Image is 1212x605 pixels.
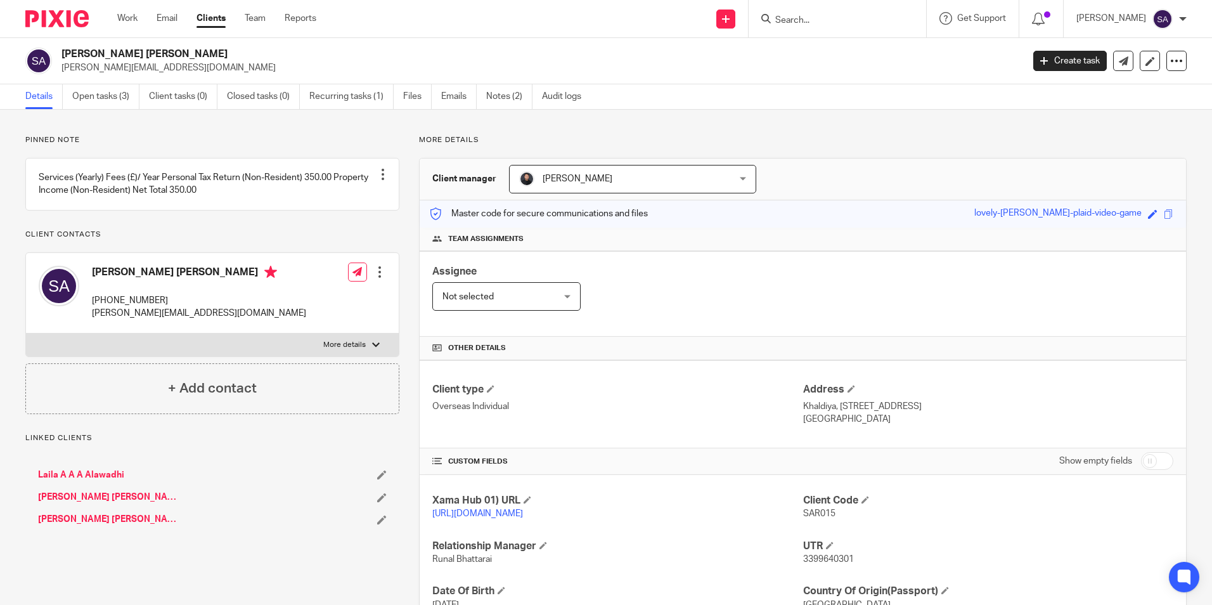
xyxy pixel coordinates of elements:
[803,555,854,564] span: 3399640301
[1076,12,1146,25] p: [PERSON_NAME]
[442,292,494,301] span: Not selected
[149,84,217,109] a: Client tasks (0)
[157,12,177,25] a: Email
[432,555,492,564] span: Runal Bhattarai
[61,62,1014,74] p: [PERSON_NAME][EMAIL_ADDRESS][DOMAIN_NAME]
[92,294,306,307] p: [PHONE_NUMBER]
[1033,51,1107,71] a: Create task
[441,84,477,109] a: Emails
[25,84,63,109] a: Details
[92,266,306,282] h4: [PERSON_NAME] [PERSON_NAME]
[448,343,506,353] span: Other details
[61,48,823,61] h2: [PERSON_NAME] [PERSON_NAME]
[432,509,523,518] a: [URL][DOMAIN_NAME]
[1152,9,1173,29] img: svg%3E
[803,400,1173,413] p: Khaldiya, [STREET_ADDRESS]
[309,84,394,109] a: Recurring tasks (1)
[72,84,139,109] a: Open tasks (3)
[432,540,803,553] h4: Relationship Manager
[486,84,532,109] a: Notes (2)
[803,585,1173,598] h4: Country Of Origin(Passport)
[542,84,591,109] a: Audit logs
[519,171,534,186] img: My%20Photo.jpg
[323,340,366,350] p: More details
[25,135,399,145] p: Pinned note
[957,14,1006,23] span: Get Support
[429,207,648,220] p: Master code for secure communications and files
[38,513,177,526] a: [PERSON_NAME] [PERSON_NAME]
[285,12,316,25] a: Reports
[117,12,138,25] a: Work
[432,494,803,507] h4: Xama Hub 01) URL
[432,585,803,598] h4: Date Of Birth
[25,10,89,27] img: Pixie
[403,84,432,109] a: Files
[803,413,1173,426] p: [GEOGRAPHIC_DATA]
[974,207,1142,221] div: lovely-[PERSON_NAME]-plaid-video-game
[39,266,79,306] img: svg%3E
[197,12,226,25] a: Clients
[38,491,177,504] a: [PERSON_NAME] [PERSON_NAME]
[432,172,496,185] h3: Client manager
[543,174,612,183] span: [PERSON_NAME]
[432,400,803,413] p: Overseas Individual
[432,383,803,396] h4: Client type
[803,509,835,518] span: SAR015
[264,266,277,278] i: Primary
[448,234,524,244] span: Team assignments
[432,266,477,276] span: Assignee
[168,379,257,398] h4: + Add contact
[803,494,1173,507] h4: Client Code
[92,307,306,320] p: [PERSON_NAME][EMAIL_ADDRESS][DOMAIN_NAME]
[1059,455,1132,467] label: Show empty fields
[432,457,803,467] h4: CUSTOM FIELDS
[25,48,52,74] img: svg%3E
[25,433,399,443] p: Linked clients
[25,230,399,240] p: Client contacts
[245,12,266,25] a: Team
[774,15,888,27] input: Search
[38,469,124,481] a: Laila A A A Alawadhi
[419,135,1187,145] p: More details
[227,84,300,109] a: Closed tasks (0)
[803,383,1173,396] h4: Address
[803,540,1173,553] h4: UTR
